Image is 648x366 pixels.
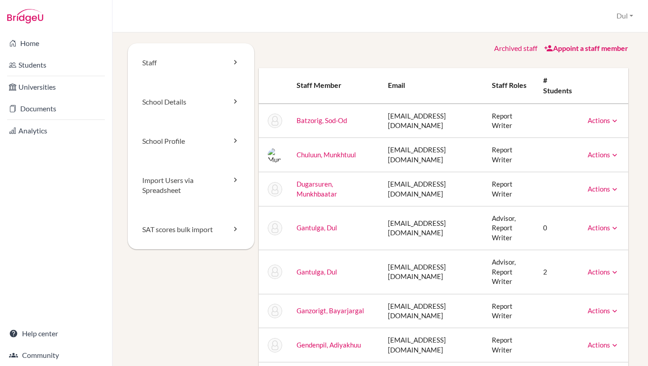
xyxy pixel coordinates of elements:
a: Actions [588,307,619,315]
a: Archived staff [494,44,537,52]
th: Staff member [289,68,381,104]
td: [EMAIL_ADDRESS][DOMAIN_NAME] [381,250,485,294]
a: Students [2,56,110,74]
td: [EMAIL_ADDRESS][DOMAIN_NAME] [381,328,485,362]
img: Bayarjargal Ganzorigt [268,304,282,318]
a: Ganzorigt, Bayarjargal [297,307,364,315]
td: Report Writer [485,294,535,328]
td: [EMAIL_ADDRESS][DOMAIN_NAME] [381,138,485,172]
a: Chuluun, Munkhtuul [297,151,356,159]
a: Import Users via Spreadsheet [128,161,254,210]
a: Batzorig, Sod-Od [297,116,347,124]
a: Actions [588,224,619,232]
a: Actions [588,151,619,159]
a: Appoint a staff member [544,44,628,52]
td: [EMAIL_ADDRESS][DOMAIN_NAME] [381,104,485,138]
a: Actions [588,185,619,193]
td: 0 [536,206,580,250]
img: Dul Gantulga [268,221,282,235]
a: Dugarsuren, Munkhbaatar [297,180,337,197]
a: Gantulga, Dul [297,224,337,232]
img: Sod-Od Batzorig [268,114,282,128]
td: Report Writer [485,328,535,362]
img: Bridge-U [7,9,43,23]
img: Adiyakhuu Gendenpil [268,338,282,352]
a: Gendenpil, Adiyakhuu [297,341,361,349]
a: Home [2,34,110,52]
th: Email [381,68,485,104]
td: [EMAIL_ADDRESS][DOMAIN_NAME] [381,294,485,328]
a: Gantulga, Dul [297,268,337,276]
a: Actions [588,268,619,276]
a: Documents [2,100,110,118]
a: Analytics [2,122,110,140]
td: Report Writer [485,138,535,172]
td: 2 [536,250,580,294]
button: Dul [612,8,637,24]
td: [EMAIL_ADDRESS][DOMAIN_NAME] [381,206,485,250]
th: # students [536,68,580,104]
a: SAT scores bulk import [128,210,254,249]
td: Report Writer [485,172,535,206]
a: Actions [588,341,619,349]
td: Advisor, Report Writer [485,250,535,294]
th: Staff roles [485,68,535,104]
a: School Details [128,82,254,122]
img: Munkhbaatar Dugarsuren [268,182,282,197]
a: Universities [2,78,110,96]
a: Staff [128,43,254,82]
td: Report Writer [485,104,535,138]
img: Dul Gantulga [268,265,282,279]
a: Community [2,346,110,364]
td: [EMAIL_ADDRESS][DOMAIN_NAME] [381,172,485,206]
a: School Profile [128,122,254,161]
a: Help center [2,325,110,343]
img: Munkhtuul Chuluun [268,148,282,162]
a: Actions [588,116,619,124]
td: Advisor, Report Writer [485,206,535,250]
